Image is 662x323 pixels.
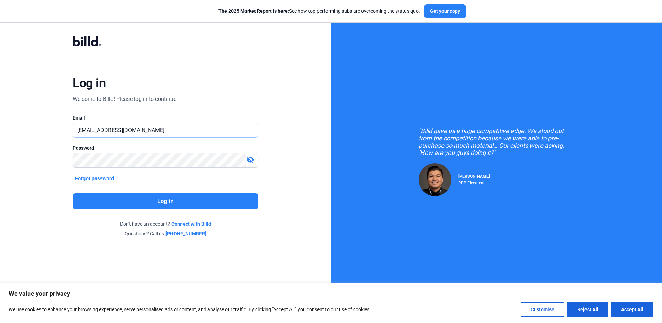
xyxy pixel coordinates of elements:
span: The 2025 Market Report is here: [218,8,289,14]
img: Raul Pacheco [419,163,451,196]
button: Get your copy [424,4,466,18]
div: Don't have an account? [73,220,258,227]
button: Reject All [567,302,608,317]
div: Email [73,114,258,121]
div: Questions? Call us [73,230,258,237]
div: See how top-performing subs are overcoming the status quo. [218,8,420,15]
mat-icon: visibility_off [246,156,254,164]
button: Customise [521,302,564,317]
button: Forgot password [73,175,116,182]
div: Password [73,145,258,151]
div: Log in [73,76,106,91]
div: RDP Electrical [458,179,490,185]
span: [PERSON_NAME] [458,174,490,179]
a: [PHONE_NUMBER] [165,230,206,237]
div: Welcome to Billd! Please log in to continue. [73,95,178,103]
p: We value your privacy [9,289,653,298]
button: Accept All [611,302,653,317]
button: Log in [73,193,258,209]
div: "Billd gave us a huge competitive edge. We stood out from the competition because we were able to... [419,127,574,156]
a: Connect with Billd [171,220,211,227]
p: We use cookies to enhance your browsing experience, serve personalised ads or content, and analys... [9,305,371,314]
